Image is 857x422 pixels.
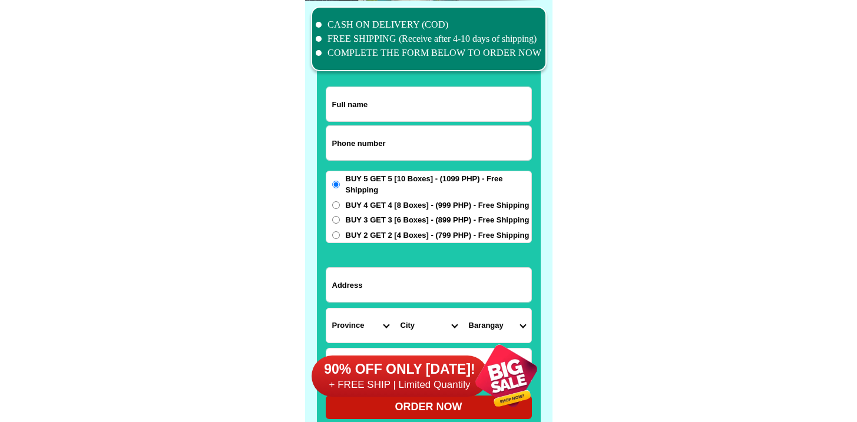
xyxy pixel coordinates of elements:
[326,268,531,302] input: Input address
[332,216,340,224] input: BUY 3 GET 3 [6 Boxes] - (899 PHP) - Free Shipping
[316,32,542,46] li: FREE SHIPPING (Receive after 4-10 days of shipping)
[312,378,488,391] h6: + FREE SHIP | Limited Quantily
[316,18,542,32] li: CASH ON DELIVERY (COD)
[463,308,531,343] select: Select commune
[346,214,530,226] span: BUY 3 GET 3 [6 Boxes] - (899 PHP) - Free Shipping
[332,201,340,209] input: BUY 4 GET 4 [8 Boxes] - (999 PHP) - Free Shipping
[312,361,488,378] h6: 90% OFF ONLY [DATE]!
[326,126,531,160] input: Input phone_number
[326,87,531,121] input: Input full_name
[346,200,530,211] span: BUY 4 GET 4 [8 Boxes] - (999 PHP) - Free Shipping
[346,230,530,241] span: BUY 2 GET 2 [4 Boxes] - (799 PHP) - Free Shipping
[395,308,463,343] select: Select district
[326,308,395,343] select: Select province
[332,231,340,239] input: BUY 2 GET 2 [4 Boxes] - (799 PHP) - Free Shipping
[346,173,531,196] span: BUY 5 GET 5 [10 Boxes] - (1099 PHP) - Free Shipping
[332,181,340,188] input: BUY 5 GET 5 [10 Boxes] - (1099 PHP) - Free Shipping
[316,46,542,60] li: COMPLETE THE FORM BELOW TO ORDER NOW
